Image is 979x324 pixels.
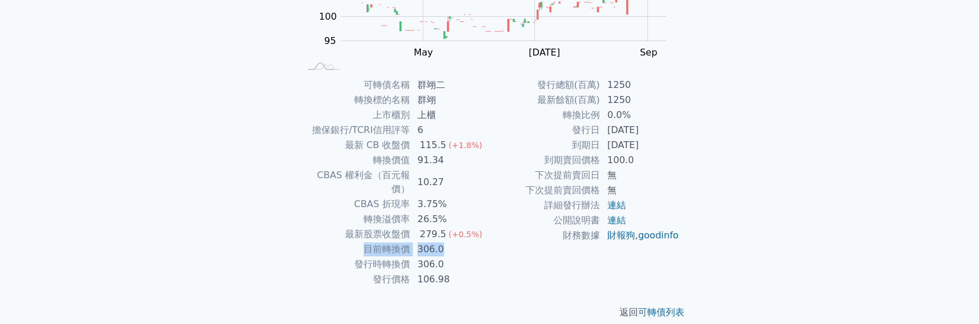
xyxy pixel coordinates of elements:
p: 返回 [286,305,694,319]
td: 1250 [600,78,680,93]
td: [DATE] [600,123,680,138]
a: 連結 [607,200,626,211]
td: 公開說明書 [490,213,600,228]
td: 群翊 [410,93,490,108]
td: 26.5% [410,212,490,227]
td: CBAS 折現率 [300,197,410,212]
tspan: [DATE] [529,47,560,58]
td: 最新 CB 收盤價 [300,138,410,153]
td: 到期日 [490,138,600,153]
td: 91.34 [410,153,490,168]
td: 發行時轉換價 [300,257,410,272]
td: 轉換溢價率 [300,212,410,227]
td: 發行價格 [300,272,410,287]
span: (+1.8%) [449,141,482,150]
td: 可轉債名稱 [300,78,410,93]
td: 發行總額(百萬) [490,78,600,93]
a: 連結 [607,215,626,226]
td: 下次提前賣回價格 [490,183,600,198]
td: 目前轉換價 [300,242,410,257]
td: [DATE] [600,138,680,153]
td: 1250 [600,93,680,108]
td: 詳細發行辦法 [490,198,600,213]
td: 下次提前賣回日 [490,168,600,183]
tspan: May [413,47,432,58]
td: 群翊二 [410,78,490,93]
td: 財務數據 [490,228,600,243]
td: 上市櫃別 [300,108,410,123]
tspan: Sep [640,47,657,58]
td: 發行日 [490,123,600,138]
a: 可轉債列表 [638,307,684,318]
td: 106.98 [410,272,490,287]
a: 財報狗 [607,230,635,241]
a: goodinfo [638,230,679,241]
tspan: 100 [319,11,337,22]
td: CBAS 權利金（百元報價） [300,168,410,197]
td: 10.27 [410,168,490,197]
td: 轉換價值 [300,153,410,168]
td: 3.75% [410,197,490,212]
td: 轉換標的名稱 [300,93,410,108]
tspan: 95 [324,35,336,46]
td: 上櫃 [410,108,490,123]
td: 306.0 [410,242,490,257]
td: 無 [600,168,680,183]
td: 100.0 [600,153,680,168]
td: 6 [410,123,490,138]
td: 轉換比例 [490,108,600,123]
div: 115.5 [417,138,449,152]
td: 無 [600,183,680,198]
td: 到期賣回價格 [490,153,600,168]
td: 306.0 [410,257,490,272]
td: 0.0% [600,108,680,123]
div: 279.5 [417,227,449,241]
td: 擔保銀行/TCRI信用評等 [300,123,410,138]
span: (+0.5%) [449,230,482,239]
td: , [600,228,680,243]
td: 最新股票收盤價 [300,227,410,242]
td: 最新餘額(百萬) [490,93,600,108]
